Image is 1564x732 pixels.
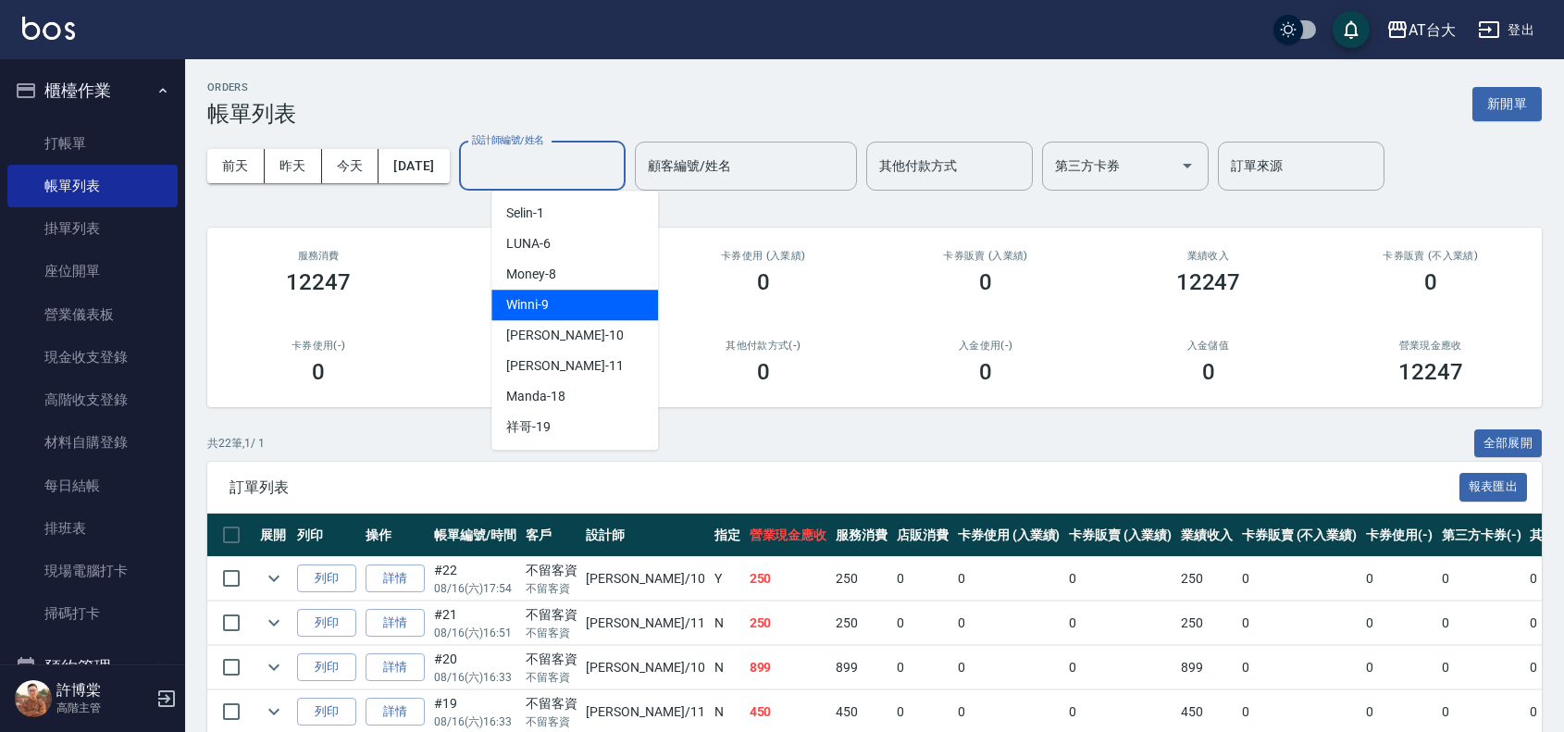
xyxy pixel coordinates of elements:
button: 列印 [297,653,356,682]
h3: 12247 [286,269,351,295]
a: 營業儀表板 [7,293,178,336]
p: 不留客資 [526,713,577,730]
td: 0 [1237,602,1361,645]
a: 詳情 [366,565,425,593]
th: 列印 [292,514,361,557]
td: [PERSON_NAME] /10 [581,646,709,689]
td: 0 [1237,646,1361,689]
a: 掛單列表 [7,207,178,250]
button: 報表匯出 [1459,473,1528,502]
td: 0 [1437,602,1526,645]
h2: 卡券使用 (入業績) [675,250,852,262]
h3: 0 [312,359,325,385]
h2: 業績收入 [1119,250,1297,262]
button: expand row [260,653,288,681]
a: 座位開單 [7,250,178,292]
button: 登出 [1471,13,1542,47]
td: [PERSON_NAME] /11 [581,602,709,645]
td: 0 [892,602,953,645]
th: 業績收入 [1176,514,1237,557]
a: 掃碼打卡 [7,592,178,635]
button: expand row [260,698,288,726]
th: 帳單編號/時間 [429,514,521,557]
h2: 卡券販賣 (不入業績) [1342,250,1520,262]
th: 指定 [710,514,745,557]
img: Logo [22,17,75,40]
h2: 其他付款方式(-) [675,340,852,352]
h3: 0 [1424,269,1437,295]
span: 祥哥 -19 [506,417,551,437]
h3: 服務消費 [230,250,407,262]
td: 899 [831,646,892,689]
span: LUNA -6 [506,234,551,254]
td: 0 [953,646,1065,689]
th: 卡券使用 (入業績) [953,514,1065,557]
button: 櫃檯作業 [7,67,178,115]
a: 報表匯出 [1459,478,1528,495]
div: 不留客資 [526,694,577,713]
span: Selin -1 [506,204,544,223]
img: Person [15,680,52,717]
td: 0 [1064,557,1176,601]
span: Money -8 [506,265,556,284]
h3: 0 [757,359,770,385]
td: 250 [831,557,892,601]
td: [PERSON_NAME] /10 [581,557,709,601]
span: Winni -9 [506,295,549,315]
th: 展開 [255,514,292,557]
td: 0 [953,602,1065,645]
td: 0 [1064,602,1176,645]
p: 08/16 (六) 16:33 [434,669,516,686]
h2: 店販消費 [452,250,629,262]
th: 設計師 [581,514,709,557]
td: #20 [429,646,521,689]
th: 卡券使用(-) [1361,514,1437,557]
a: 帳單列表 [7,165,178,207]
div: 不留客資 [526,650,577,669]
a: 高階收支登錄 [7,378,178,421]
td: 0 [1064,646,1176,689]
a: 新開單 [1472,94,1542,112]
button: 列印 [297,698,356,726]
h2: 入金儲值 [1119,340,1297,352]
button: expand row [260,565,288,592]
th: 店販消費 [892,514,953,557]
h3: 12247 [1176,269,1241,295]
h3: 0 [1202,359,1215,385]
p: 不留客資 [526,625,577,641]
td: 0 [1361,646,1437,689]
a: 現金收支登錄 [7,336,178,378]
div: 不留客資 [526,605,577,625]
th: 服務消費 [831,514,892,557]
button: 昨天 [265,149,322,183]
th: 營業現金應收 [745,514,832,557]
button: 列印 [297,609,356,638]
button: [DATE] [379,149,449,183]
h2: 第三方卡券(-) [452,340,629,352]
td: #21 [429,602,521,645]
td: 250 [745,557,832,601]
a: 每日結帳 [7,465,178,507]
p: 08/16 (六) 17:54 [434,580,516,597]
p: 共 22 筆, 1 / 1 [207,435,265,452]
button: 新開單 [1472,87,1542,121]
th: 卡券販賣 (不入業績) [1237,514,1361,557]
td: 0 [892,557,953,601]
th: 卡券販賣 (入業績) [1064,514,1176,557]
span: Manda -18 [506,387,565,406]
p: 高階主管 [56,700,151,716]
button: expand row [260,609,288,637]
th: 操作 [361,514,429,557]
h3: 0 [979,359,992,385]
a: 材料自購登錄 [7,421,178,464]
div: AT台大 [1409,19,1456,42]
p: 08/16 (六) 16:51 [434,625,516,641]
td: 250 [1176,602,1237,645]
td: 0 [953,557,1065,601]
p: 不留客資 [526,669,577,686]
h2: 營業現金應收 [1342,340,1520,352]
button: 列印 [297,565,356,593]
td: N [710,602,745,645]
h2: 卡券販賣 (入業績) [897,250,1074,262]
td: 0 [1361,602,1437,645]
